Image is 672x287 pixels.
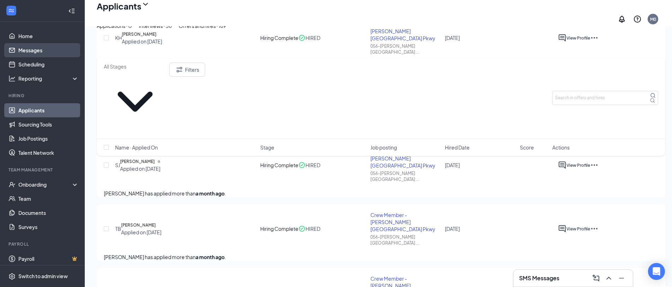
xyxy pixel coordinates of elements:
svg: MagnifyingGlass [650,93,656,98]
button: Filter Filters [169,63,205,77]
a: Home [18,29,79,43]
button: ChevronUp [603,273,614,284]
p: [PERSON_NAME] has applied more than . [104,189,658,197]
svg: ActiveChat [558,161,566,169]
div: Switch to admin view [18,273,68,280]
svg: ChevronUp [605,274,613,282]
b: a month ago [196,254,225,260]
svg: Notifications [618,15,626,23]
span: View Profile [566,226,590,232]
div: TB [115,225,121,232]
div: Onboarding [18,181,73,188]
button: View Profile [566,224,590,233]
div: Team Management [8,167,77,173]
span: View Profile [566,163,590,168]
svg: UserCheck [8,181,16,188]
svg: QuestionInfo [633,15,642,23]
svg: Ellipses [590,161,599,169]
svg: CheckmarkCircle [298,162,305,169]
a: Surveys [18,220,79,234]
button: Minimize [616,273,627,284]
span: Score [520,144,534,151]
div: Reporting [18,75,79,82]
div: HIRED [305,225,320,232]
input: All Stages [104,63,166,70]
input: Search in offers and hires [552,91,658,105]
span: Job posting [370,144,397,151]
svg: CheckmarkCircle [298,225,305,232]
p: [PERSON_NAME] has applied more than . [104,253,658,261]
div: Hiring [8,93,77,99]
a: Messages [18,43,79,57]
span: Name · Applied On [115,144,158,151]
span: Actions [552,144,570,151]
div: 056-[PERSON_NAME][GEOGRAPHIC_DATA] ... [370,234,441,246]
span: [DATE] [445,162,460,168]
svg: WorkstreamLogo [8,7,15,14]
span: [DATE] [445,225,460,232]
div: M0 [650,16,656,22]
a: Talent Network [18,146,79,160]
div: Hiring Complete [260,162,298,169]
a: Scheduling [18,57,79,71]
div: 056-[PERSON_NAME][GEOGRAPHIC_DATA] ... [370,170,441,182]
svg: Settings [8,273,16,280]
svg: Collapse [68,7,75,14]
div: Hiring Complete [260,225,298,232]
div: SJ [115,162,120,169]
a: Sourcing Tools [18,117,79,131]
div: Crew Member - [PERSON_NAME][GEOGRAPHIC_DATA] Pkwy [370,211,441,233]
button: ComposeMessage [590,273,602,284]
div: HIRED [305,162,320,169]
a: Team [18,192,79,206]
a: Applicants [18,103,79,117]
a: Documents [18,206,79,220]
h3: SMS Messages [519,274,559,282]
svg: Minimize [617,274,626,282]
svg: Analysis [8,75,16,82]
svg: Filter [175,65,184,74]
div: Applied on [DATE] [120,165,160,172]
svg: ComposeMessage [592,274,600,282]
svg: ChevronDown [104,70,166,133]
span: Hired Date [445,144,470,151]
a: PayrollCrown [18,252,79,266]
b: a month ago [196,190,225,197]
button: View Profile [566,161,590,169]
div: Open Intercom Messenger [648,263,665,280]
div: Payroll [8,241,77,247]
div: Applied on [DATE] [121,229,161,236]
a: Job Postings [18,131,79,146]
span: Stage [260,144,274,151]
h5: [PERSON_NAME] [121,222,156,229]
svg: Ellipses [590,224,599,233]
svg: ActiveChat [558,224,566,233]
